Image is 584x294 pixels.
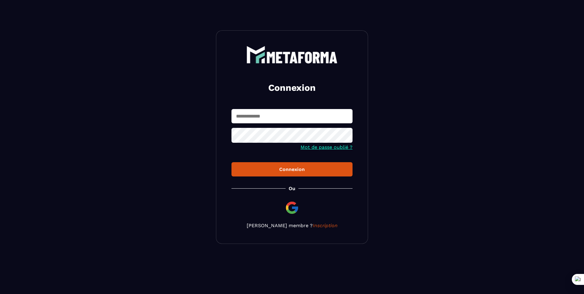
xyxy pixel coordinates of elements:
button: Connexion [231,162,353,176]
img: google [285,200,299,215]
a: Inscription [313,223,338,228]
a: Mot de passe oublié ? [301,144,353,150]
p: [PERSON_NAME] membre ? [231,223,353,228]
h2: Connexion [239,82,345,94]
img: logo [246,46,338,63]
p: Ou [289,186,295,191]
a: logo [231,46,353,63]
div: Connexion [236,166,348,172]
